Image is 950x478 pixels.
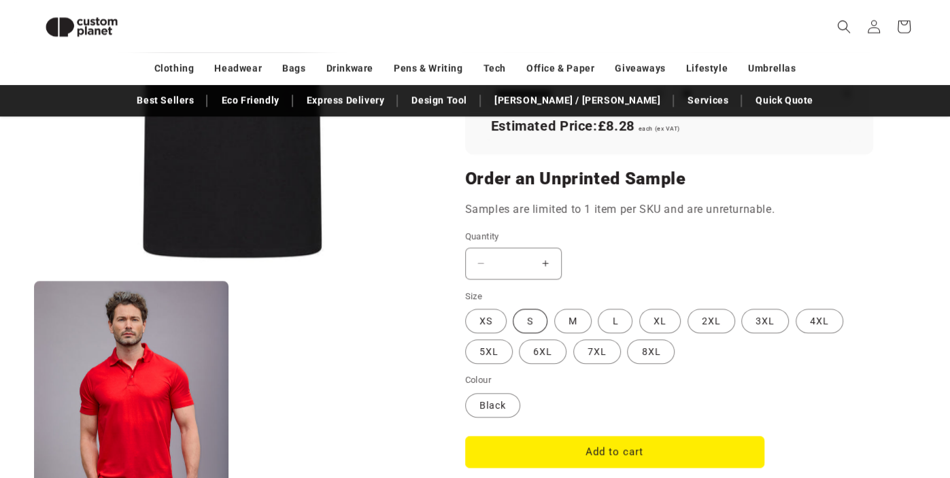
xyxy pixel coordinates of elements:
a: Design Tool [405,88,474,112]
a: Headwear [214,56,262,80]
a: Best Sellers [130,88,201,112]
a: Eco Friendly [214,88,286,112]
legend: Colour [465,373,492,387]
span: each (ex VAT) [639,125,680,132]
a: Quick Quote [749,88,820,112]
label: Quantity [465,230,764,243]
a: Tech [483,56,505,80]
button: Add to cart [465,436,764,468]
a: [PERSON_NAME] / [PERSON_NAME] [488,88,667,112]
label: 7XL [573,339,621,364]
label: XL [639,309,681,333]
label: 2XL [688,309,735,333]
img: Custom Planet [34,5,129,48]
a: Express Delivery [300,88,392,112]
label: 5XL [465,339,513,364]
a: Office & Paper [526,56,594,80]
label: 6XL [519,339,566,364]
span: £8.28 [598,118,634,134]
p: Samples are limited to 1 item per SKU and are unreturnable. [465,200,873,220]
label: 3XL [741,309,789,333]
a: Clothing [154,56,194,80]
div: Estimated Price: [486,112,853,141]
h2: Order an Unprinted Sample [465,168,873,190]
label: 4XL [796,309,843,333]
a: Lifestyle [686,56,728,80]
label: M [554,309,592,333]
iframe: Chat Widget [726,331,950,478]
a: Giveaways [615,56,665,80]
a: Bags [282,56,305,80]
label: S [513,309,547,333]
label: Black [465,393,520,417]
label: XS [465,309,507,333]
a: Services [681,88,735,112]
label: 8XL [627,339,675,364]
label: L [598,309,632,333]
legend: Size [465,290,484,303]
a: Umbrellas [748,56,796,80]
summary: Search [829,12,859,41]
a: Drinkware [326,56,373,80]
a: Pens & Writing [394,56,462,80]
